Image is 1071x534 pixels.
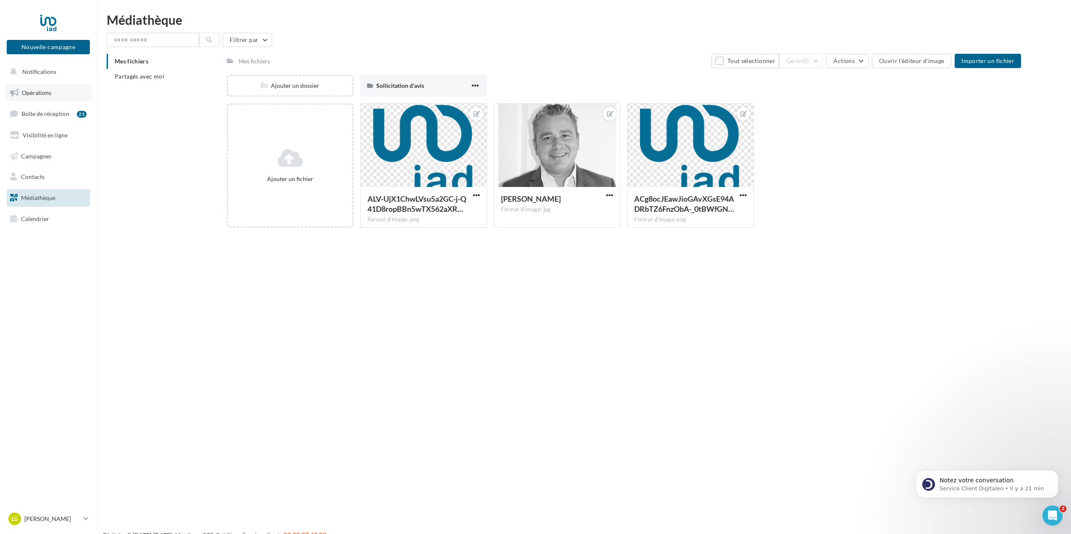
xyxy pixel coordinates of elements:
a: Opérations [5,84,92,102]
button: Tout sélectionner [711,54,779,68]
span: Contacts [21,173,45,180]
iframe: Intercom notifications message [903,452,1071,511]
span: Médiathèque [21,194,55,201]
button: Actions [826,54,868,68]
button: Importer un fichier [955,54,1021,68]
span: 2 [1060,505,1066,512]
button: Ouvrir l'éditeur d'image [872,54,951,68]
span: Notifications [22,68,56,75]
div: Format d'image: png [367,216,480,224]
a: Boîte de réception21 [5,105,92,123]
span: Actions [833,57,854,64]
div: Mes fichiers [239,57,270,66]
div: Ajouter un dossier [228,82,352,90]
div: Format d'image: jpg [501,206,614,213]
p: [PERSON_NAME] [24,515,80,523]
a: Médiathèque [5,189,92,207]
div: Format d'image: png [634,216,747,224]
span: Boîte de réception [21,110,69,117]
button: Filtrer par [223,33,272,47]
span: ACg8ocJEawJioGAvXGsE94ADRbTZ6FnzObA-_0tBWfGN0UMpLIAG2LeF [634,194,734,213]
span: Mes fichiers [115,58,148,65]
div: Ajouter un fichier [231,175,349,183]
span: Sollicitation d'avis [376,82,424,89]
span: LG [11,515,18,523]
span: ALV-UjX1ChwLVsu5a2GC-j-Q41D8ropBBn5wTX562aXRBJNAEmJw59Au [367,194,466,213]
div: Médiathèque [107,13,1061,26]
span: Opérations [22,89,51,96]
iframe: Intercom live chat [1042,505,1063,526]
span: (0) [802,58,809,64]
a: Campagnes [5,147,92,165]
a: Calendrier [5,210,92,228]
a: LG [PERSON_NAME] [7,511,90,527]
button: Gérer(0) [779,54,823,68]
span: Lionel GAILLARD [501,194,561,203]
span: Calendrier [21,215,49,222]
span: Visibilité en ligne [23,132,68,139]
button: Nouvelle campagne [7,40,90,54]
a: Visibilité en ligne [5,126,92,144]
button: Notifications [5,63,88,81]
div: 21 [77,111,87,118]
span: Partagés avec moi [115,73,164,80]
span: Importer un fichier [961,57,1014,64]
span: Campagnes [21,152,51,159]
a: Contacts [5,168,92,186]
